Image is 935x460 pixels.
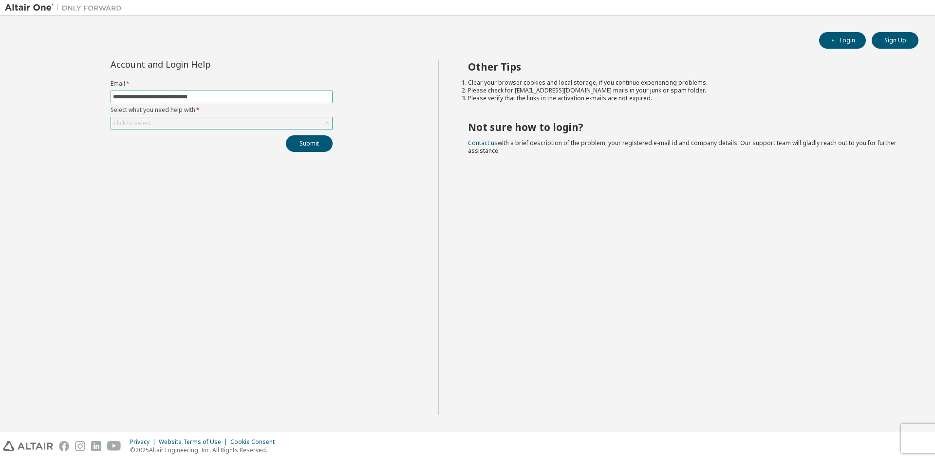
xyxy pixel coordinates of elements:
img: linkedin.svg [91,441,101,451]
li: Please check for [EMAIL_ADDRESS][DOMAIN_NAME] mails in your junk or spam folder. [468,87,901,94]
h2: Other Tips [468,60,901,73]
img: Altair One [5,3,127,13]
button: Submit [286,135,333,152]
div: Click to select [111,117,332,129]
label: Select what you need help with [111,106,333,114]
div: Privacy [130,438,159,446]
button: Sign Up [872,32,918,49]
li: Please verify that the links in the activation e-mails are not expired. [468,94,901,102]
div: Cookie Consent [230,438,280,446]
h2: Not sure how to login? [468,121,901,133]
div: Account and Login Help [111,60,288,68]
div: Website Terms of Use [159,438,230,446]
p: © 2025 Altair Engineering, Inc. All Rights Reserved. [130,446,280,454]
img: youtube.svg [107,441,121,451]
img: altair_logo.svg [3,441,53,451]
button: Login [819,32,866,49]
div: Click to select [113,119,151,127]
a: Contact us [468,139,498,147]
img: instagram.svg [75,441,85,451]
li: Clear your browser cookies and local storage, if you continue experiencing problems. [468,79,901,87]
span: with a brief description of the problem, your registered e-mail id and company details. Our suppo... [468,139,897,155]
label: Email [111,80,333,88]
img: facebook.svg [59,441,69,451]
